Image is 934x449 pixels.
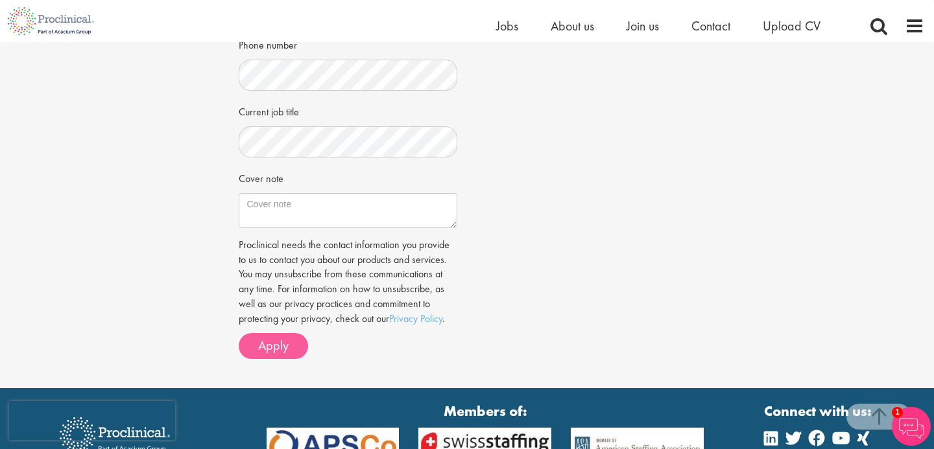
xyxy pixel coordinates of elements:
[258,337,289,354] span: Apply
[267,401,704,421] strong: Members of:
[764,401,874,421] strong: Connect with us:
[763,17,820,34] a: Upload CV
[9,401,175,440] iframe: reCAPTCHA
[239,100,299,120] label: Current job title
[239,238,458,327] p: Proclinical needs the contact information you provide to us to contact you about our products and...
[691,17,730,34] a: Contact
[239,34,297,53] label: Phone number
[389,312,442,325] a: Privacy Policy
[239,333,308,359] button: Apply
[551,17,594,34] a: About us
[627,17,659,34] a: Join us
[892,407,931,446] img: Chatbot
[496,17,518,34] a: Jobs
[892,407,903,418] span: 1
[239,167,283,187] label: Cover note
